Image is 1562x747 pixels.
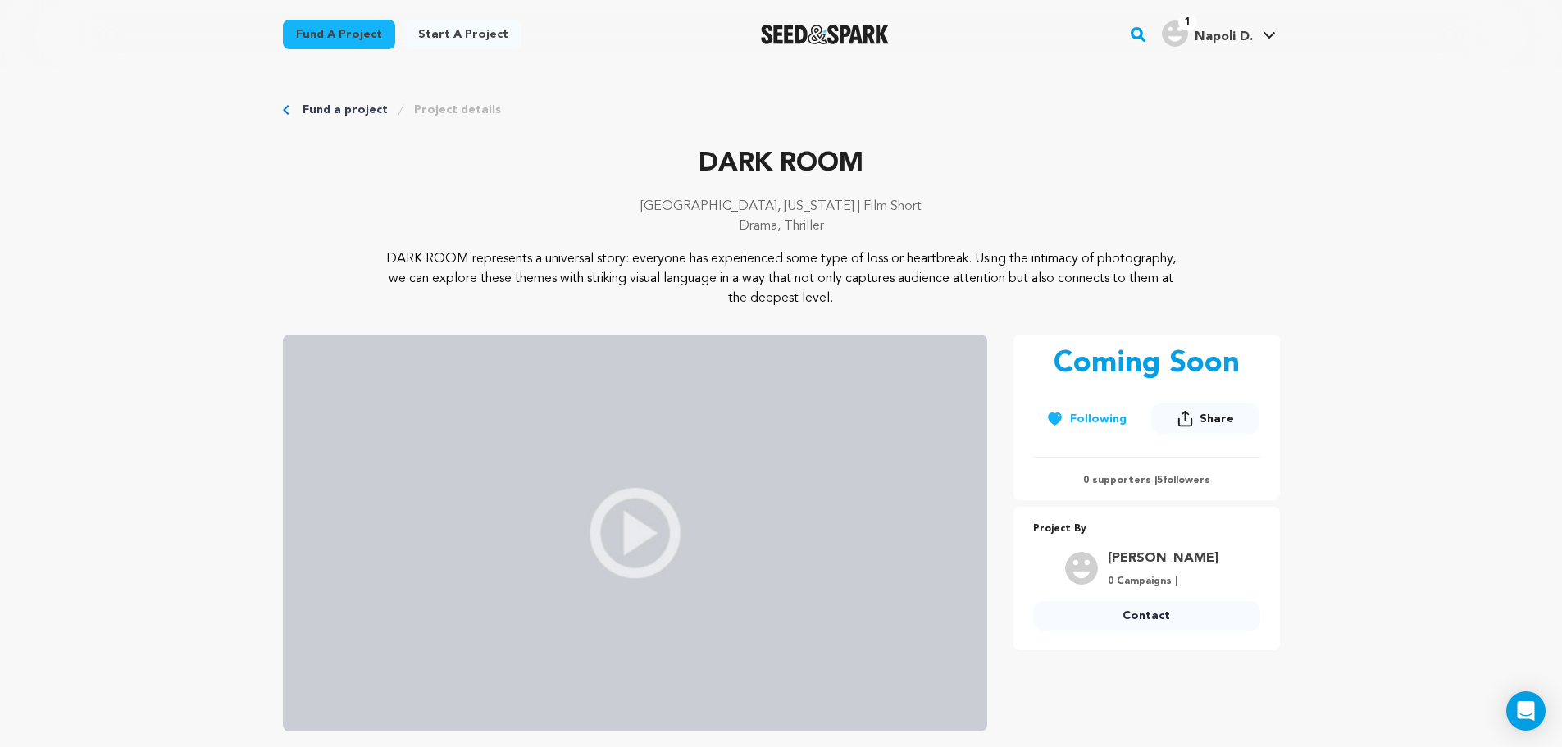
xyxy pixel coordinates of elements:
[1033,404,1140,434] button: Following
[1506,691,1546,731] div: Open Intercom Messenger
[1033,474,1260,487] p: 0 supporters | followers
[1108,549,1218,568] a: Goto Napoli Donovan profile
[414,102,501,118] a: Project details
[761,25,890,44] a: Seed&Spark Homepage
[303,102,388,118] a: Fund a project
[283,144,1280,184] p: DARK ROOM
[1162,20,1188,47] img: user.png
[1151,403,1259,434] button: Share
[283,197,1280,216] p: [GEOGRAPHIC_DATA], [US_STATE] | Film Short
[1151,403,1259,440] span: Share
[283,20,395,49] a: Fund a project
[1162,20,1253,47] div: Napoli D.'s Profile
[1033,520,1260,539] p: Project By
[1157,476,1163,485] span: 5
[1065,552,1098,585] img: user.png
[1195,30,1253,43] span: Napoli D.
[1178,14,1197,30] span: 1
[1054,348,1240,380] p: Coming Soon
[1108,575,1218,588] p: 0 Campaigns |
[1159,17,1279,47] a: Napoli D.'s Profile
[1033,601,1260,631] a: Contact
[405,20,521,49] a: Start a project
[283,216,1280,236] p: Drama, Thriller
[283,335,987,731] img: video_placeholder.jpg
[761,25,890,44] img: Seed&Spark Logo Dark Mode
[283,102,1280,118] div: Breadcrumb
[1159,17,1279,52] span: Napoli D.'s Profile
[382,249,1180,308] p: DARK ROOM represents a universal story: everyone has experienced some type of loss or heartbreak....
[1200,411,1234,427] span: Share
